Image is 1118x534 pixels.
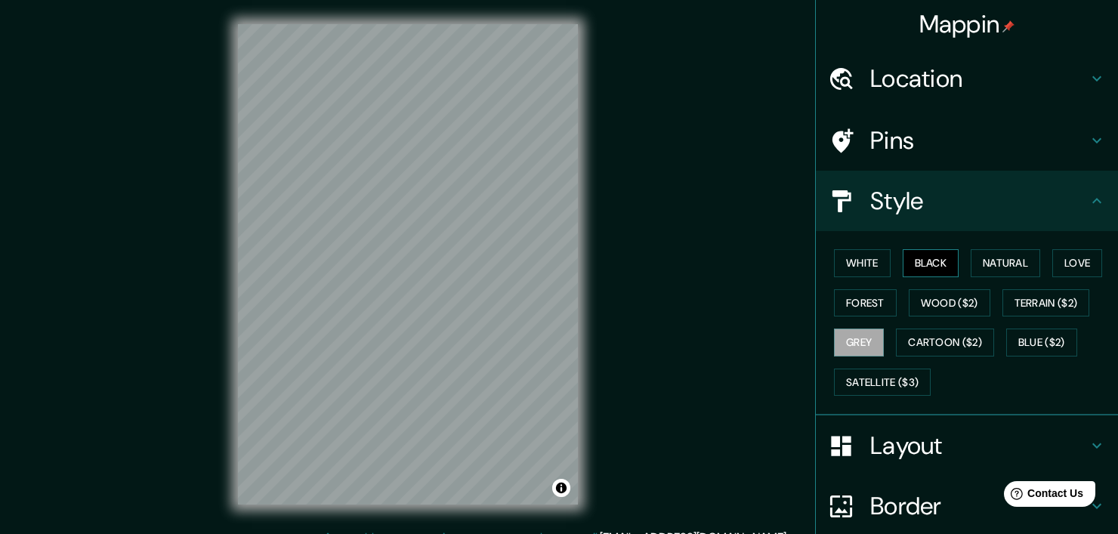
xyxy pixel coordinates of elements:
button: Wood ($2) [909,289,990,317]
button: Natural [971,249,1040,277]
button: Terrain ($2) [1002,289,1090,317]
button: Grey [834,329,884,357]
button: Black [903,249,959,277]
h4: Style [870,186,1088,216]
div: Pins [816,110,1118,171]
div: Location [816,48,1118,109]
button: Love [1052,249,1102,277]
button: Blue ($2) [1006,329,1077,357]
h4: Border [870,491,1088,521]
h4: Pins [870,125,1088,156]
iframe: Help widget launcher [984,475,1101,517]
button: Cartoon ($2) [896,329,994,357]
div: Style [816,171,1118,231]
button: Toggle attribution [552,479,570,497]
h4: Mappin [919,9,1015,39]
button: Satellite ($3) [834,369,931,397]
canvas: Map [238,24,578,505]
button: Forest [834,289,897,317]
h4: Location [870,63,1088,94]
button: White [834,249,891,277]
h4: Layout [870,431,1088,461]
img: pin-icon.png [1002,20,1015,32]
div: Layout [816,415,1118,476]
